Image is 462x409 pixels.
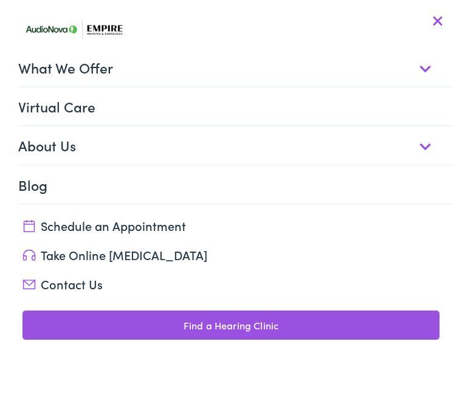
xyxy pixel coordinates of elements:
a: What We Offer [18,49,453,86]
a: Find a Hearing Clinic [22,311,440,340]
img: utility icon [22,250,36,261]
img: utility icon [22,320,36,332]
a: Virtual Care [18,88,453,125]
a: Schedule an Appointment [22,217,440,234]
a: Contact Us [22,275,440,292]
a: About Us [18,126,453,164]
a: Blog [18,166,453,204]
a: Take Online [MEDICAL_DATA] [22,246,440,263]
img: utility icon [22,280,36,289]
img: utility icon [22,220,36,232]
